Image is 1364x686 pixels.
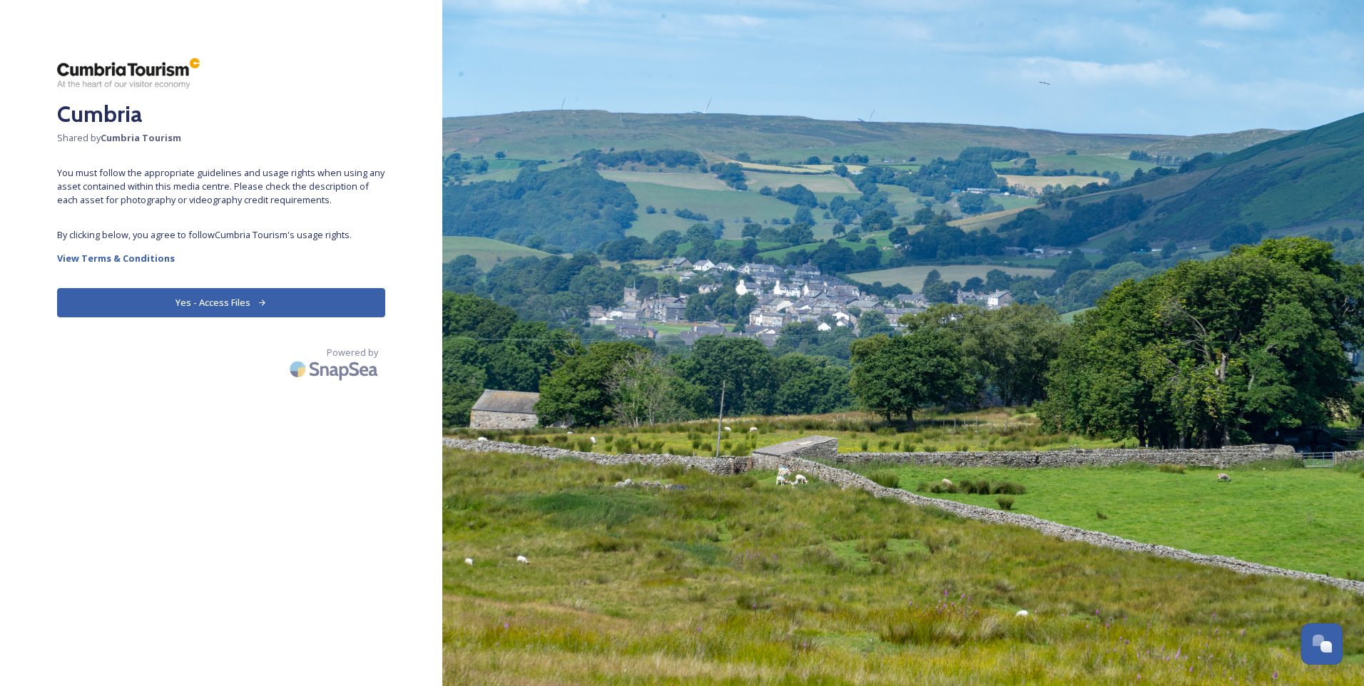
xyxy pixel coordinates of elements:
button: Open Chat [1301,623,1343,665]
strong: Cumbria Tourism [101,131,181,144]
span: Powered by [327,346,378,359]
img: ct_logo.png [57,57,200,90]
h2: Cumbria [57,97,385,131]
span: By clicking below, you agree to follow Cumbria Tourism 's usage rights. [57,228,385,242]
img: SnapSea Logo [285,352,385,386]
a: View Terms & Conditions [57,250,385,267]
strong: View Terms & Conditions [57,252,175,265]
button: Yes - Access Files [57,288,385,317]
span: You must follow the appropriate guidelines and usage rights when using any asset contained within... [57,166,385,208]
span: Shared by [57,131,385,145]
